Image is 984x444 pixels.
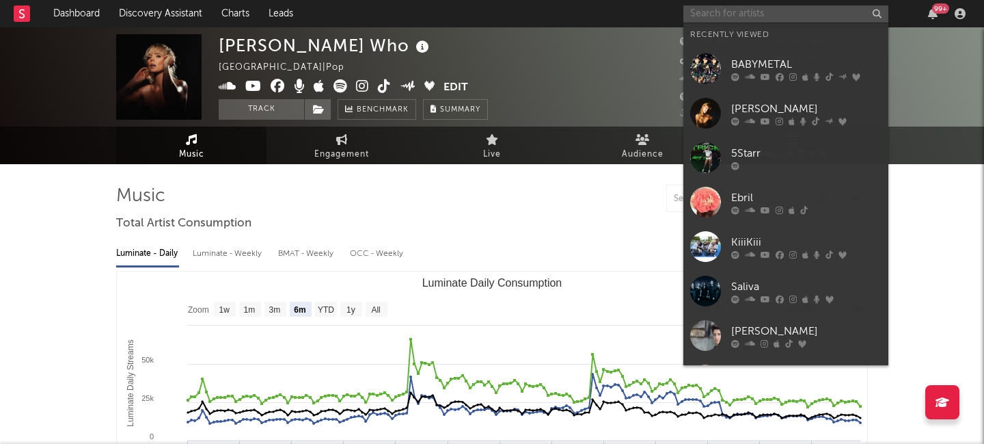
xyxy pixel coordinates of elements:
div: 5Starr [731,145,881,161]
a: Audience [567,127,717,164]
text: 0 [150,432,154,441]
a: Saliva [683,269,888,313]
div: [GEOGRAPHIC_DATA] | Pop [219,60,360,76]
div: BMAT - Weekly [278,242,336,265]
span: 15,801 [680,75,726,83]
div: [PERSON_NAME] [731,323,881,339]
a: [PERSON_NAME] [683,358,888,402]
div: Luminate - Weekly [193,242,264,265]
a: Engagement [266,127,417,164]
text: 1y [346,305,355,315]
text: 3m [269,305,281,315]
span: Benchmark [357,102,409,118]
div: Luminate - Daily [116,242,179,265]
text: YTD [318,305,334,315]
span: Music [179,146,204,163]
button: Track [219,99,304,120]
a: [PERSON_NAME] [683,313,888,358]
span: Total Artist Consumption [116,216,251,232]
span: 539,682 Monthly Listeners [680,93,817,102]
span: Engagement [314,146,369,163]
text: 25k [141,394,154,402]
div: 99 + [932,3,949,14]
span: 42,700 [680,56,728,65]
span: Live [483,146,501,163]
a: Benchmark [338,99,416,120]
a: 5Starr [683,135,888,180]
a: Music [116,127,266,164]
div: OCC - Weekly [350,242,405,265]
input: Search for artists [683,5,888,23]
div: Saliva [731,278,881,295]
text: All [371,305,380,315]
div: [PERSON_NAME] Who [219,34,433,57]
span: Audience [622,146,664,163]
span: 296,330 [680,38,733,47]
a: KiiiKiii [683,224,888,269]
div: Recently Viewed [690,27,881,43]
div: BABYMETAL [731,56,881,73]
a: BABYMETAL [683,47,888,91]
text: 1m [244,305,256,315]
a: [PERSON_NAME] [683,91,888,135]
text: Zoom [188,305,209,315]
button: Summary [423,99,488,120]
text: 50k [141,356,154,364]
text: Luminate Daily Consumption [422,277,562,289]
text: 1w [219,305,230,315]
text: 6m [294,305,305,315]
div: [PERSON_NAME] [731,101,881,117]
button: Edit [443,79,468,96]
div: KiiiKiii [731,234,881,250]
button: 99+ [928,8,938,19]
a: Ebril [683,180,888,224]
text: Luminate Daily Streams [126,339,135,426]
a: Live [417,127,567,164]
input: Search by song name or URL [667,194,811,205]
span: Summary [440,106,480,114]
span: Jump Score: 22.2 [680,109,759,118]
div: Ebril [731,190,881,206]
